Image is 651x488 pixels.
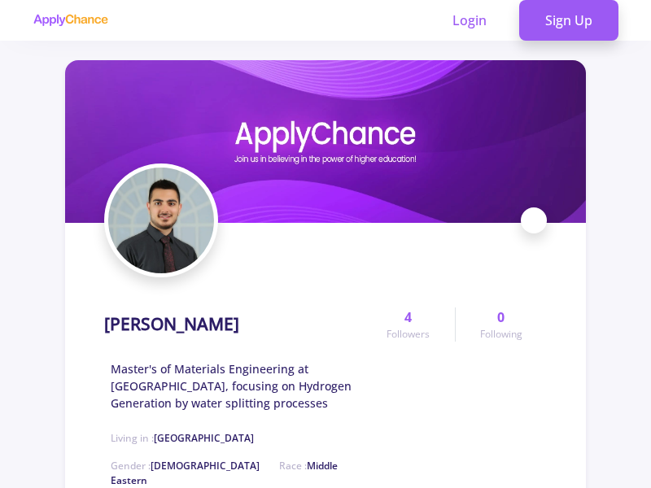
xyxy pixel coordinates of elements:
a: 4Followers [362,307,454,342]
a: 0Following [455,307,547,342]
span: Gender : [111,459,260,473]
span: Race : [111,459,338,487]
img: Parsa Borhaniavatar [108,168,214,273]
span: 0 [497,307,505,327]
span: Following [480,327,522,342]
span: Middle Eastern [111,459,338,487]
span: [DEMOGRAPHIC_DATA] [151,459,260,473]
h1: [PERSON_NAME] [104,314,239,334]
span: [GEOGRAPHIC_DATA] [154,431,254,445]
img: applychance logo text only [33,14,108,27]
span: Living in : [111,431,254,445]
span: Master's of Materials Engineering at [GEOGRAPHIC_DATA], focusing on Hydrogen Generation by water ... [111,360,362,412]
img: Parsa Borhanicover image [65,60,586,223]
span: Followers [387,327,430,342]
span: 4 [404,307,412,327]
